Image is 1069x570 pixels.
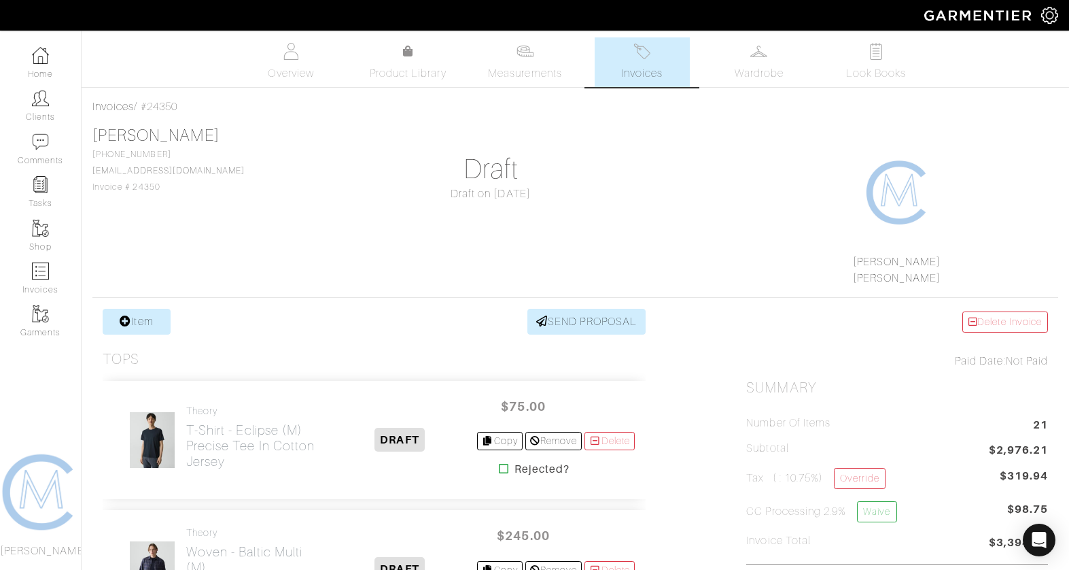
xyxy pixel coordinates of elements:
span: $98.75 [1007,501,1048,528]
img: clients-icon-6bae9207a08558b7cb47a8932f037763ab4055f8c8b6bfacd5dc20c3e0201464.png [32,90,49,107]
span: Invoices [621,65,663,82]
img: garmentier-logo-header-white-b43fb05a5012e4ada735d5af1a66efaba907eab6374d6393d1fbf88cb4ef424d.png [917,3,1041,27]
span: $245.00 [483,521,564,550]
span: Paid Date: [955,355,1006,367]
a: Invoices [92,101,134,113]
img: measurements-466bbee1fd09ba9460f595b01e5d73f9e2bff037440d3c8f018324cb6cdf7a4a.svg [516,43,533,60]
h5: CC Processing 2.9% [746,501,896,522]
span: Overview [268,65,313,82]
img: reminder-icon-8004d30b9f0a5d33ae49ab947aed9ed385cf756f9e5892f1edd6e32f2345188e.png [32,176,49,193]
h1: Draft [340,153,642,186]
img: todo-9ac3debb85659649dc8f770b8b6100bb5dab4b48dedcbae339e5042a72dfd3cc.svg [867,43,884,60]
a: [EMAIL_ADDRESS][DOMAIN_NAME] [92,166,245,175]
span: Look Books [846,65,907,82]
span: $2,976.21 [989,442,1048,460]
a: Delete Invoice [962,312,1048,333]
a: Delete [584,432,635,450]
img: orders-27d20c2124de7fd6de4e0e44c1d41de31381a507db9b33961299e4e07d508b8c.svg [633,43,650,60]
strong: Rejected? [514,461,569,477]
a: Remove [525,432,582,450]
a: Product Library [360,44,455,82]
a: Waive [857,501,896,522]
img: garments-icon-b7da505a4dc4fd61783c78ac3ca0ef83fa9d6f193b1c9dc38574b1d14d53ca28.png [32,220,49,237]
div: / #24350 [92,99,1058,115]
span: Product Library [370,65,446,82]
img: comment-icon-a0a6a9ef722e966f86d9cbdc48e553b5cf19dbc54f86b18d962a5391bc8f6eb6.png [32,133,49,150]
h4: Theory [186,405,323,417]
img: dashboard-icon-dbcd8f5a0b271acd01030246c82b418ddd0df26cd7fceb0bd07c9910d44c42f6.png [32,47,49,64]
h2: Summary [746,380,1048,397]
span: Wardrobe [735,65,784,82]
h3: Tops [103,351,139,368]
h4: Theory [186,527,323,539]
a: Look Books [828,37,924,87]
img: basicinfo-40fd8af6dae0f16599ec9e87c0ef1c0a1fdea2edbe929e3d69a839185d80c458.svg [283,43,300,60]
div: Open Intercom Messenger [1023,524,1055,556]
a: Measurements [477,37,573,87]
span: [PHONE_NUMBER] Invoice # 24350 [92,150,245,192]
img: gear-icon-white-bd11855cb880d31180b6d7d6211b90ccbf57a29d726f0c71d8c61bd08dd39cc2.png [1041,7,1058,24]
span: $3,394.90 [989,535,1048,553]
a: SEND PROPOSAL [527,309,646,335]
a: Override [834,468,885,489]
span: $319.94 [1000,468,1048,484]
a: [PERSON_NAME] [853,256,941,268]
h2: T-Shirt - Eclipse (M) Precise Tee in Cotton Jersey [186,422,323,469]
h5: Invoice Total [746,535,811,548]
span: Measurements [488,65,562,82]
a: Theory T-Shirt - Eclipse (M)Precise Tee in Cotton Jersey [186,405,323,469]
a: Overview [243,37,338,87]
img: orders-icon-0abe47150d42831381b5fb84f609e132dff9fe21cb692f30cb5eec754e2cba89.png [32,263,49,280]
img: GvvY3ouYF5z9KDzYD5hSzMnP [129,412,175,469]
span: DRAFT [374,428,424,452]
a: [PERSON_NAME] [853,272,941,284]
div: Draft on [DATE] [340,186,642,202]
h5: Tax ( : 10.75%) [746,468,885,489]
h5: Subtotal [746,442,788,455]
a: Item [103,309,171,335]
img: garments-icon-b7da505a4dc4fd61783c78ac3ca0ef83fa9d6f193b1c9dc38574b1d14d53ca28.png [32,305,49,322]
span: 21 [1033,417,1048,435]
h5: Number of Items [746,417,830,430]
span: $75.00 [483,392,564,421]
a: Wardrobe [712,37,807,87]
a: Invoices [595,37,690,87]
a: Copy [477,432,523,450]
img: wardrobe-487a4870c1b7c33e795ec22d11cfc2ed9d08956e64fb3008fe2437562e282088.svg [750,43,767,60]
img: 1608267731955.png.png [864,158,932,227]
div: Not Paid [746,353,1048,369]
a: [PERSON_NAME] [92,127,220,144]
